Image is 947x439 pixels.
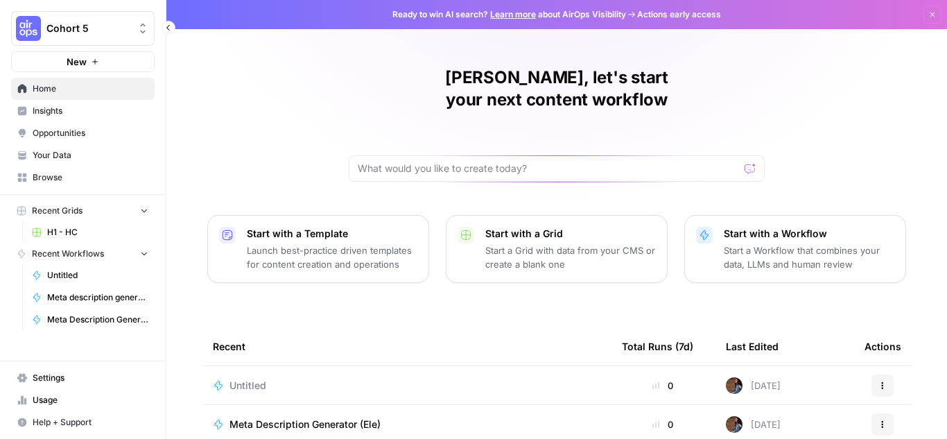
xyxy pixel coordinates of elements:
span: Settings [33,372,148,384]
a: Your Data [11,144,155,166]
span: Untitled [47,269,148,282]
img: awj6ga5l37uips87mhndydh57ioo [726,377,742,394]
button: Help + Support [11,411,155,433]
a: Untitled [213,379,600,393]
span: Meta Description Generator (Ele) [229,418,381,431]
button: Recent Grids [11,200,155,221]
div: [DATE] [726,416,781,433]
span: New [67,55,87,69]
div: 0 [622,418,704,431]
p: Start with a Grid [485,227,656,241]
p: Start a Workflow that combines your data, LLMs and human review [724,243,894,271]
a: H1 - HC [26,221,155,243]
a: Browse [11,166,155,189]
p: Start a Grid with data from your CMS or create a blank one [485,243,656,271]
input: What would you like to create today? [358,162,739,175]
span: Opportunities [33,127,148,139]
button: Start with a TemplateLaunch best-practice driven templates for content creation and operations [207,215,429,283]
a: Meta Description Generator (Ele) [26,309,155,331]
a: Settings [11,367,155,389]
a: Meta description generator ([PERSON_NAME]) [26,286,155,309]
span: Meta description generator ([PERSON_NAME]) [47,291,148,304]
button: Start with a WorkflowStart a Workflow that combines your data, LLMs and human review [684,215,906,283]
p: Launch best-practice driven templates for content creation and operations [247,243,417,271]
div: Recent [213,327,600,365]
div: Last Edited [726,327,779,365]
span: Recent Grids [32,205,82,217]
span: Ready to win AI search? about AirOps Visibility [392,8,626,21]
img: awj6ga5l37uips87mhndydh57ioo [726,416,742,433]
button: New [11,51,155,72]
span: Your Data [33,149,148,162]
img: Cohort 5 Logo [16,16,41,41]
a: Insights [11,100,155,122]
button: Workspace: Cohort 5 [11,11,155,46]
p: Start with a Workflow [724,227,894,241]
a: Meta Description Generator (Ele) [213,418,600,431]
div: [DATE] [726,377,781,394]
div: Actions [865,327,901,365]
span: Usage [33,394,148,406]
span: Untitled [229,379,266,393]
span: Help + Support [33,416,148,429]
p: Start with a Template [247,227,417,241]
span: Cohort 5 [46,21,130,35]
span: Insights [33,105,148,117]
span: Browse [33,171,148,184]
button: Recent Workflows [11,243,155,264]
a: Usage [11,389,155,411]
h1: [PERSON_NAME], let's start your next content workflow [349,67,765,111]
span: Actions early access [637,8,721,21]
span: Home [33,83,148,95]
span: Recent Workflows [32,248,104,260]
div: Total Runs (7d) [622,327,693,365]
span: Meta Description Generator (Ele) [47,313,148,326]
div: 0 [622,379,704,393]
a: Untitled [26,264,155,286]
a: Learn more [490,9,536,19]
span: H1 - HC [47,226,148,239]
a: Opportunities [11,122,155,144]
a: Home [11,78,155,100]
button: Start with a GridStart a Grid with data from your CMS or create a blank one [446,215,668,283]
